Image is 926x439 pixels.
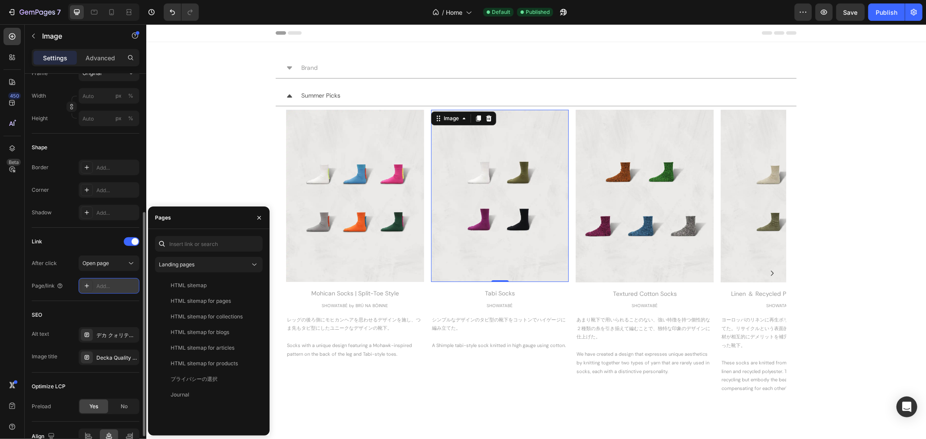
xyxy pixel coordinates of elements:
p: SHOWATABÉ ORGANIC [575,278,712,285]
div: Publish [876,8,897,17]
div: Image [296,90,314,98]
div: Alt text [32,330,49,338]
p: あまり靴下で用いられることのない、強い特徴を持つ個性的な２種類の糸を引き揃えて編むことで、独特な印象のデザインに仕上げた。 [430,292,567,317]
p: Brand [155,38,171,49]
p: SHOWATABÉ [286,278,422,285]
div: Border [32,164,49,171]
span: / [442,8,444,17]
div: After click [32,259,57,267]
div: Add... [96,282,137,290]
div: Link [32,238,42,246]
div: px [115,92,122,100]
div: Beta [7,159,21,166]
button: px [125,113,136,124]
div: Corner [32,186,49,194]
p: ヨーロッパのリネンに再生ポリエステルを混紡した糸で編み立てた。リサイクルという表面的な概念だけではなく、異なる素材が相互的にデメリットを補完し合っているという美しさを持った靴下。 These s... [575,292,712,369]
div: Linen ＆ Recycled Polyester Ribbed Socks [574,263,712,276]
a: decka Quality socks Logo [429,85,567,258]
div: Shape [32,144,47,151]
p: Summer Picks [155,66,194,77]
div: HTML sitemap for collections [171,313,243,321]
input: Insert link or search [155,236,263,252]
button: % [113,91,124,101]
iframe: Design area [146,24,926,439]
span: Open page [82,260,109,266]
button: Open page [79,256,139,271]
div: Image title [32,353,57,360]
div: Preload [32,403,51,410]
div: HTML sitemap [171,282,207,289]
div: Add... [96,164,137,172]
span: Home [446,8,462,17]
div: Page/link [32,282,63,290]
img: デカ クォリティソックスロゴ - decka Quality socks Logo [285,85,423,258]
label: Height [32,115,48,122]
div: Shadow [32,209,52,216]
p: Settings [43,53,67,62]
div: HTML sitemap for articles [171,344,234,352]
div: Undo/Redo [164,3,199,21]
div: HTML sitemap for products [171,360,238,367]
div: SEO [32,311,42,319]
span: No [121,403,128,410]
p: Advanced [86,53,115,62]
div: Textured Cotton Socks [429,263,567,276]
div: 450 [8,92,21,99]
div: デカ クォリティソックスロゴ - decka Quality socks Logo [96,331,137,339]
p: Socks with a unique design featuring a Mohawk-inspired pattern on the back of the leg and Tabi-st... [141,308,277,334]
button: % [113,113,124,124]
input: px% [79,88,139,104]
div: Decka Quality socks Logo [96,354,137,362]
div: HTML sitemap for pages [171,297,231,305]
a: SHOWATABE Logo [574,85,712,258]
span: Yes [89,403,98,410]
div: HTML sitemap for blogs [171,328,229,336]
div: プライバシーの選択 [171,375,217,383]
p: 7 [57,7,61,17]
button: Carousel Next Arrow [619,242,633,256]
p: SHOWATABÉ by BRÚ NA BÓINNE [141,278,277,285]
span: Published [526,8,550,16]
div: Add... [96,209,137,217]
p: We have created a design that expresses unique aesthetics by knitting together two types of yarn ... [430,317,567,351]
label: Width [32,92,46,100]
img: ショウワタベロゴ-SHOWATABE Logo [574,85,712,258]
img: デカ クォリティソックスロゴ - decka Quality socks Logo [140,85,278,258]
p: A Shimple tabi-style sock knitted in high gauge using cotton. [286,308,422,326]
input: px% [79,111,139,126]
div: Mohican Socks | Split-Toe Style [140,263,278,275]
p: シンプルなデザインのタビ型の靴下をコットンでハイゲージに編み立てた。 [286,292,422,309]
div: Journal [171,391,189,399]
div: Tabi Socks [285,263,423,275]
div: px [115,115,122,122]
div: Optimize LCP [32,383,66,390]
button: Save [836,3,865,21]
button: 7 [3,3,65,21]
button: px [125,91,136,101]
div: Pages [155,214,171,222]
img: デカ クォリティソックスロゴ - decka Quality socks Logo [429,85,567,258]
p: Image [42,31,116,41]
div: % [128,115,133,122]
p: レッグの後ろ側にモヒカンヘアを思わせるデザインを施し、つま先もタビ型にしたユニークなデザインの靴下。 [141,292,277,309]
span: Landing pages [159,261,194,268]
div: Open Intercom Messenger [896,396,917,417]
button: Publish [868,3,905,21]
p: SHOWATABÉ [430,278,567,285]
span: Default [492,8,510,16]
div: Add... [96,187,137,194]
a: decka Quality socks Logo [140,85,278,258]
div: % [128,92,133,100]
span: Save [844,9,858,16]
button: Landing pages [155,257,263,272]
